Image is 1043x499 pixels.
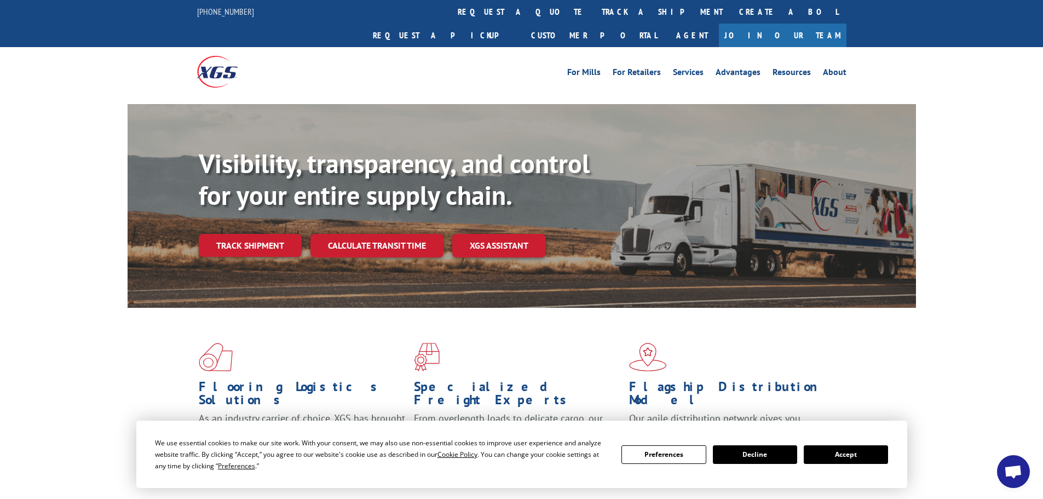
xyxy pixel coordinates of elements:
[673,68,704,80] a: Services
[613,68,661,80] a: For Retailers
[365,24,523,47] a: Request a pickup
[199,412,405,451] span: As an industry carrier of choice, XGS has brought innovation and dedication to flooring logistics...
[199,234,302,257] a: Track shipment
[719,24,846,47] a: Join Our Team
[197,6,254,17] a: [PHONE_NUMBER]
[218,461,255,471] span: Preferences
[997,455,1030,488] div: Open chat
[629,380,836,412] h1: Flagship Distribution Model
[199,146,590,212] b: Visibility, transparency, and control for your entire supply chain.
[199,343,233,371] img: xgs-icon-total-supply-chain-intelligence-red
[665,24,719,47] a: Agent
[414,343,440,371] img: xgs-icon-focused-on-flooring-red
[621,445,706,464] button: Preferences
[136,421,907,488] div: Cookie Consent Prompt
[414,412,621,461] p: From overlength loads to delicate cargo, our experienced staff knows the best way to move your fr...
[716,68,760,80] a: Advantages
[523,24,665,47] a: Customer Portal
[804,445,888,464] button: Accept
[155,437,608,472] div: We use essential cookies to make our site work. With your consent, we may also use non-essential ...
[629,343,667,371] img: xgs-icon-flagship-distribution-model-red
[773,68,811,80] a: Resources
[452,234,546,257] a: XGS ASSISTANT
[713,445,797,464] button: Decline
[310,234,443,257] a: Calculate transit time
[437,450,477,459] span: Cookie Policy
[199,380,406,412] h1: Flooring Logistics Solutions
[414,380,621,412] h1: Specialized Freight Experts
[629,412,831,438] span: Our agile distribution network gives you nationwide inventory management on demand.
[823,68,846,80] a: About
[567,68,601,80] a: For Mills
